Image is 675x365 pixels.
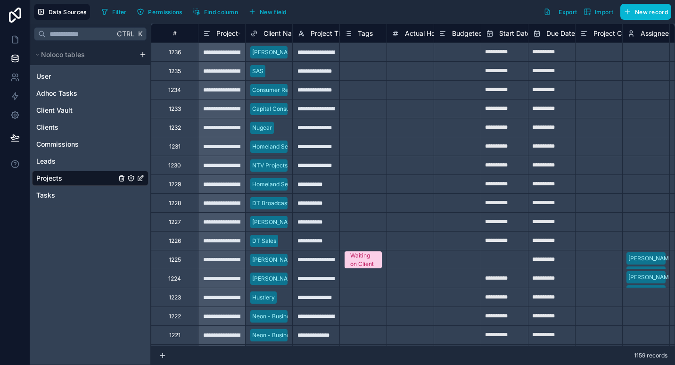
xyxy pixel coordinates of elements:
[245,5,290,19] button: New field
[169,256,181,264] div: 1225
[546,29,575,38] span: Due Date
[252,199,322,207] div: DT Broadcast Productions
[49,8,87,16] span: Data Sources
[252,274,298,283] div: [PERSON_NAME]
[628,273,674,282] div: [PERSON_NAME]
[263,29,301,38] span: Client Name
[260,8,287,16] span: New field
[169,332,181,339] div: 1221
[112,8,127,16] span: Filter
[216,29,238,38] span: Project
[628,268,674,277] div: [PERSON_NAME]
[137,31,143,37] span: K
[133,5,189,19] a: Permissions
[98,5,130,19] button: Filter
[169,124,181,132] div: 1232
[620,4,671,20] button: New record
[350,251,376,268] div: Waiting on Client
[169,67,181,75] div: 1235
[252,67,263,75] div: SAS
[116,28,135,40] span: Ctrl
[189,5,241,19] button: Find column
[358,29,373,38] span: Tags
[252,218,360,226] div: [PERSON_NAME]'s Rest Body Corporate
[169,218,181,226] div: 1227
[252,124,272,132] div: Nugear
[252,237,276,245] div: DT Sales
[169,105,181,113] div: 1233
[158,30,191,37] div: #
[133,5,185,19] button: Permissions
[169,199,181,207] div: 1228
[311,29,347,38] span: Project Title
[635,8,668,16] span: New record
[148,8,182,16] span: Permissions
[405,29,445,38] span: Actual Hours
[169,313,181,320] div: 1222
[252,48,298,57] div: [PERSON_NAME]
[168,162,181,169] div: 1230
[252,180,304,189] div: Homeland Security
[593,29,655,38] span: Project Closed Date
[580,4,617,20] button: Import
[168,275,181,282] div: 1224
[168,86,181,94] div: 1234
[641,29,672,38] span: Assignees
[252,142,304,151] div: Homeland Security
[169,49,181,56] div: 1236
[634,352,667,359] span: 1159 records
[252,161,288,170] div: NTV Projects
[169,237,181,245] div: 1226
[204,8,238,16] span: Find column
[252,256,298,264] div: [PERSON_NAME]
[252,86,296,94] div: Consumer Relief
[452,29,502,38] span: Budgeted Hours
[169,143,181,150] div: 1231
[499,29,531,38] span: Start Date
[628,254,674,263] div: [PERSON_NAME]
[559,8,577,16] span: Export
[617,4,671,20] a: New record
[252,312,387,321] div: Neon - Business Development and Client Relations
[169,181,181,188] div: 1229
[169,294,181,301] div: 1223
[252,105,301,113] div: Capital Consulting
[34,4,90,20] button: Data Sources
[252,331,387,340] div: Neon - Business Development and Client Relations
[540,4,580,20] button: Export
[628,287,674,296] div: [PERSON_NAME]
[595,8,613,16] span: Import
[252,293,275,302] div: Hustlery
